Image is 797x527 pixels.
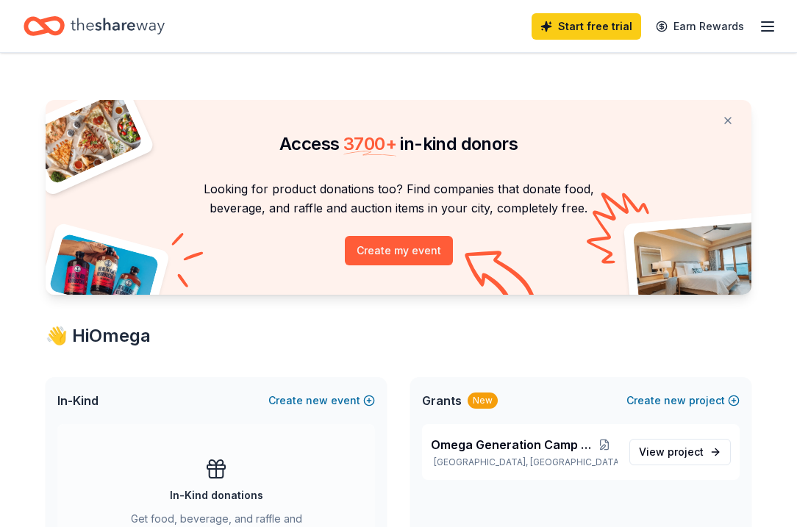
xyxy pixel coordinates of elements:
img: Curvy arrow [465,251,538,306]
button: Createnewproject [626,392,740,409]
img: Pizza [29,91,144,185]
span: 3700 + [343,133,396,154]
button: Createnewevent [268,392,375,409]
span: Omega Generation Camp 2026 [431,436,591,453]
a: Start free trial [532,13,641,40]
span: In-Kind [57,392,99,409]
button: Create my event [345,236,453,265]
span: Grants [422,392,462,409]
span: new [664,392,686,409]
p: [GEOGRAPHIC_DATA], [GEOGRAPHIC_DATA] [431,456,618,468]
span: project [668,445,704,458]
span: View [639,443,704,461]
a: View project [629,439,731,465]
div: New [468,392,498,409]
div: In-Kind donations [170,487,263,504]
a: Home [24,9,165,43]
span: Access in-kind donors [279,133,518,154]
div: 👋 Hi Omega [46,324,751,348]
a: Earn Rewards [647,13,753,40]
p: Looking for product donations too? Find companies that donate food, beverage, and raffle and auct... [63,179,734,218]
span: new [306,392,328,409]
